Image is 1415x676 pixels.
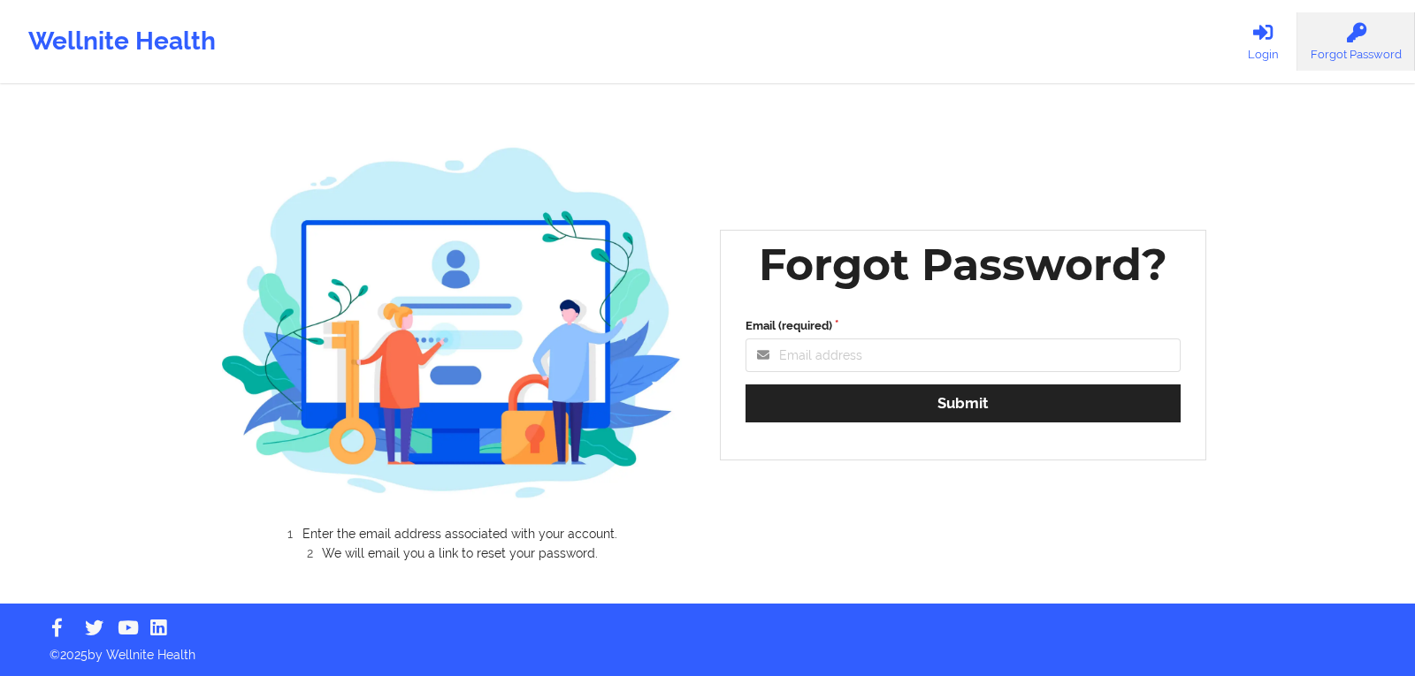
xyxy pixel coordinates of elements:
[237,543,683,560] li: We will email you a link to reset your password.
[746,338,1181,372] input: Email address
[37,634,1378,664] p: © 2025 by Wellnite Health
[746,317,1181,335] label: Email (required)
[1297,12,1415,71] a: Forgot Password
[759,237,1167,292] div: Forgot Password?
[222,130,684,514] img: wellnite-forgot-password-hero_200.d80a7247.jpg
[237,527,683,543] li: Enter the email address associated with your account.
[746,384,1181,422] button: Submit
[1228,12,1297,71] a: Login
